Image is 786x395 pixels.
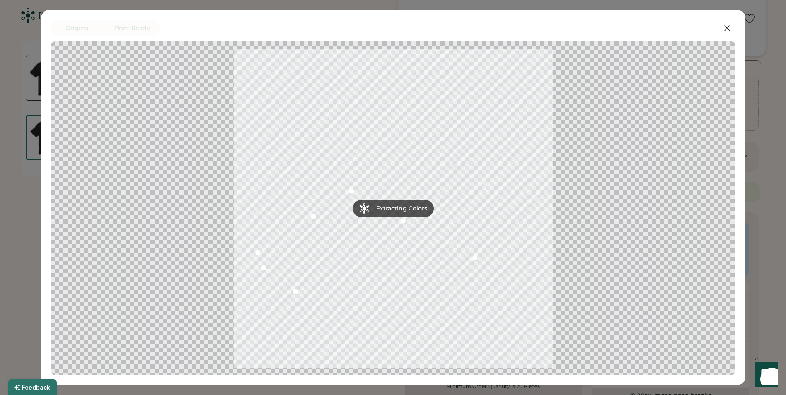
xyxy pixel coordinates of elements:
button: Print Ready [105,20,160,36]
button: Original [51,20,105,36]
iframe: Front Chat [747,358,782,393]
